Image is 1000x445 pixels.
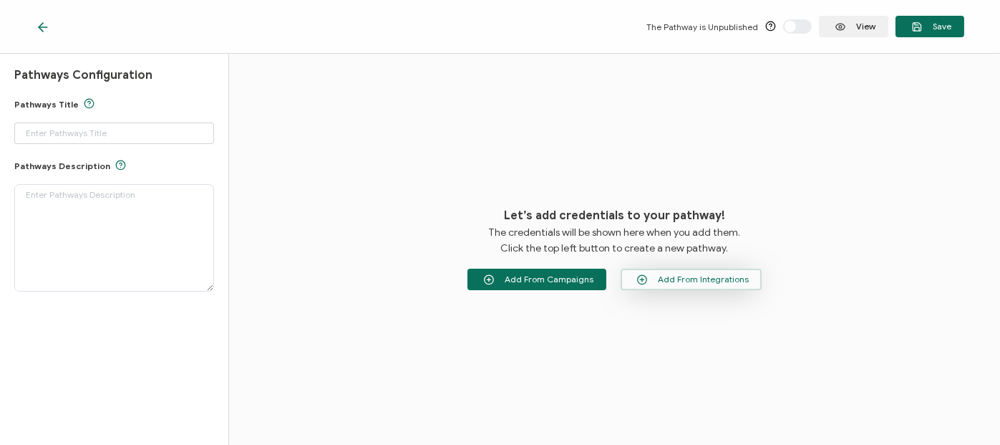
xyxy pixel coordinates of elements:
span: Add From Integrations [634,274,749,285]
button: Save [895,16,964,37]
span: Pathways Title [14,99,79,110]
span: Click the top left button to create a new pathway. [501,242,729,254]
span: Pathways Configuration [14,68,152,82]
span: The Pathway is Unpublished [646,21,758,32]
span: Add From Campaigns [480,274,593,285]
span: Save [908,21,951,32]
button: Add From Campaigns [467,269,606,290]
span: Let’s add credentials to your pathway! [504,209,725,223]
button: Add From Integrations [621,269,762,290]
iframe: Chat Widget [928,376,1000,445]
input: Enter Pathways Title [14,123,214,144]
span: The credentials will be shown here when you add them. [489,226,741,239]
span: Pathways Description [14,161,110,171]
